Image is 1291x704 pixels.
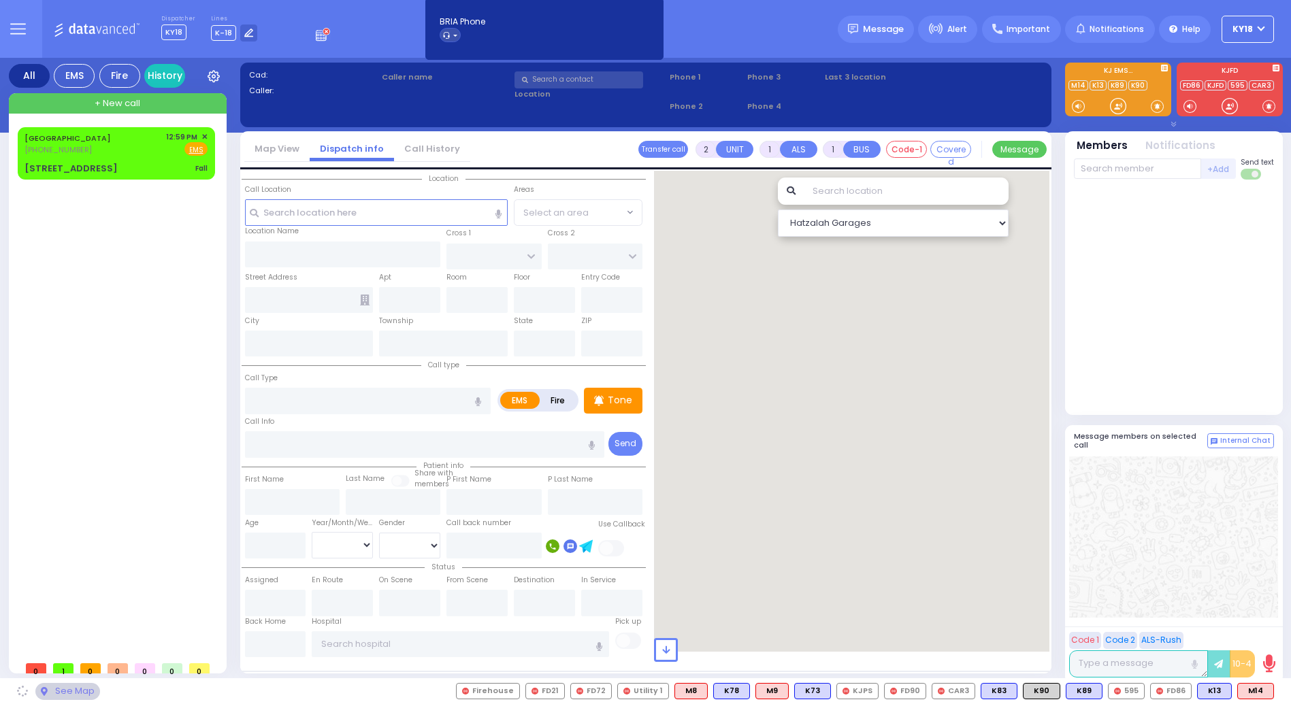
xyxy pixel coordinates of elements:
[674,683,708,699] div: ALS KJ
[245,518,259,529] label: Age
[670,101,742,112] span: Phone 2
[514,272,530,283] label: Floor
[1103,632,1137,649] button: Code 2
[310,142,394,155] a: Dispatch info
[1222,16,1274,43] button: KY18
[548,228,575,239] label: Cross 2
[446,272,467,283] label: Room
[1150,683,1192,699] div: FD86
[836,683,879,699] div: KJPS
[514,71,643,88] input: Search a contact
[245,199,508,225] input: Search location here
[245,184,291,195] label: Call Location
[890,688,897,694] img: red-radio-icon.svg
[245,316,259,326] label: City
[1128,80,1147,90] a: K90
[245,474,284,485] label: First Name
[581,272,620,283] label: Entry Code
[421,360,466,370] span: Call type
[930,141,971,158] button: Covered
[638,141,688,158] button: Transfer call
[1197,683,1232,699] div: K13
[446,518,511,529] label: Call back number
[245,575,278,586] label: Assigned
[755,683,789,699] div: M9
[548,474,593,485] label: P Last Name
[938,688,945,694] img: red-radio-icon.svg
[1205,80,1226,90] a: KJFD
[1211,438,1218,445] img: comment-alt.png
[1177,67,1283,77] label: KJFD
[1228,80,1247,90] a: 595
[95,97,140,110] span: + New call
[161,15,195,23] label: Dispatcher
[981,683,1017,699] div: K83
[932,683,975,699] div: CAR3
[24,133,111,144] a: [GEOGRAPHIC_DATA]
[245,416,274,427] label: Call Info
[886,141,927,158] button: Code-1
[747,71,820,83] span: Phone 3
[161,24,186,40] span: KY18
[360,295,370,305] span: Other building occupants
[794,683,831,699] div: BLS
[249,69,378,81] label: Cad:
[716,141,753,158] button: UNIT
[1090,23,1144,35] span: Notifications
[456,683,520,699] div: Firehouse
[24,162,118,175] div: [STREET_ADDRESS]
[382,71,510,83] label: Caller name
[1220,436,1271,446] span: Internal Chat
[394,142,470,155] a: Call History
[525,683,565,699] div: FD21
[53,663,73,673] span: 1
[245,226,299,237] label: Location Name
[825,71,934,83] label: Last 3 location
[446,474,491,485] label: P First Name
[532,688,538,694] img: red-radio-icon.svg
[670,71,742,83] span: Phone 1
[615,616,641,627] label: Pick up
[674,683,708,699] div: M8
[843,141,881,158] button: BUS
[1007,23,1050,35] span: Important
[135,663,155,673] span: 0
[608,432,642,456] button: Send
[1068,80,1088,90] a: M14
[162,663,182,673] span: 0
[446,575,488,586] label: From Scene
[1108,683,1145,699] div: 595
[1077,138,1128,154] button: Members
[416,460,470,471] span: Patient info
[1114,688,1121,694] img: red-radio-icon.svg
[747,101,820,112] span: Phone 4
[1074,432,1207,450] h5: Message members on selected call
[947,23,967,35] span: Alert
[1069,632,1101,649] button: Code 1
[379,518,405,529] label: Gender
[581,575,616,586] label: In Service
[1182,23,1200,35] span: Help
[581,316,591,326] label: ZIP
[848,24,858,34] img: message.svg
[1241,167,1262,181] label: Turn off text
[379,316,413,326] label: Township
[1074,158,1201,179] input: Search member
[608,393,632,407] p: Tone
[1232,23,1253,35] span: KY18
[1249,80,1274,90] a: CAR3
[312,575,343,586] label: En Route
[189,145,203,155] u: EMS
[414,479,449,489] span: members
[1241,157,1274,167] span: Send text
[54,20,144,37] img: Logo
[755,683,789,699] div: ALS
[1197,683,1232,699] div: BLS
[245,616,286,627] label: Back Home
[500,392,540,409] label: EMS
[1066,683,1102,699] div: K89
[346,473,385,484] label: Last Name
[1023,683,1060,699] div: K90
[623,688,630,694] img: red-radio-icon.svg
[713,683,750,699] div: K78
